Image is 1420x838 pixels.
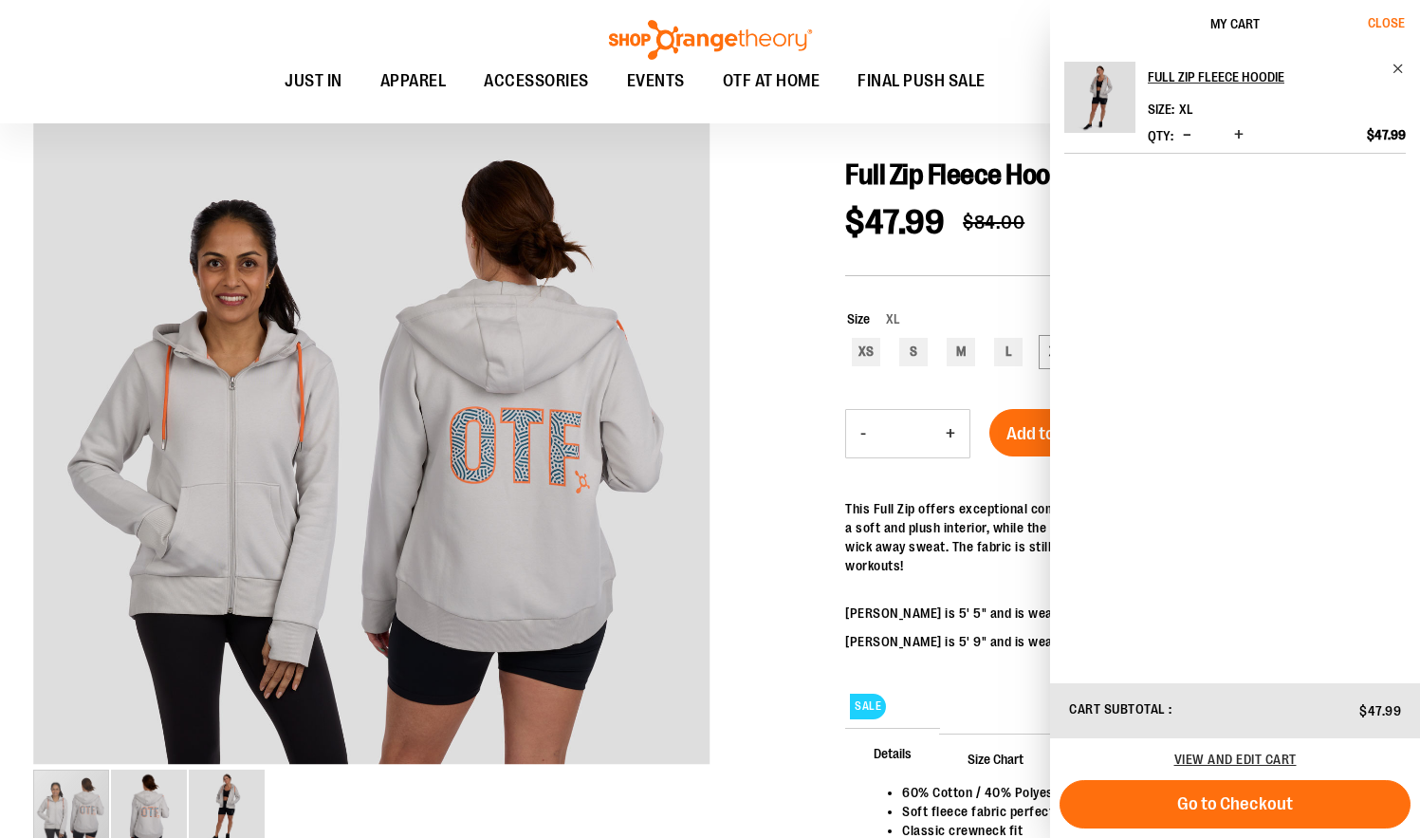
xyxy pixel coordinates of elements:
div: L [994,338,1023,366]
span: SALE [850,694,886,719]
button: Increase product quantity [931,410,969,457]
span: $47.99 [1359,703,1401,718]
span: Details [845,728,940,777]
p: [PERSON_NAME] is 5' 5" and is wearing a SM [845,604,1387,623]
button: Increase product quantity [1229,126,1248,145]
a: ACCESSORIES [465,60,608,103]
p: This Full Zip offers exceptional comfort and functionality. The fleece construction provides a so... [845,499,1387,575]
a: Full Zip Fleece Hoodie [1148,62,1406,92]
a: OTF AT HOME [704,60,839,103]
a: JUST IN [266,60,361,103]
a: Full Zip Fleece Hoodie [1064,62,1135,145]
span: $47.99 [845,203,944,242]
div: XS [852,338,880,366]
div: S [899,338,928,366]
img: Shop Orangetheory [606,20,815,60]
div: Main Image of 1457091 [33,90,710,768]
span: Add to Cart [1006,423,1090,444]
span: EVENTS [627,60,685,102]
a: Remove item [1392,62,1406,76]
li: Product [1064,62,1406,154]
span: XL [870,311,900,326]
button: Decrease product quantity [846,410,880,457]
span: APPAREL [380,60,447,102]
span: JUST IN [285,60,342,102]
div: XL [1042,338,1070,366]
label: Qty [1148,128,1173,143]
a: FINAL PUSH SALE [839,60,1005,102]
button: Go to Checkout [1060,780,1411,829]
button: Decrease product quantity [1178,126,1196,145]
span: My Cart [1210,16,1260,31]
span: FINAL PUSH SALE [858,60,986,102]
p: [PERSON_NAME] is 5' 9" and is wearing a LG [845,632,1387,651]
span: Size Chart [939,734,1052,783]
span: XL [1179,102,1193,117]
span: $47.99 [1367,126,1406,143]
span: Close [1368,15,1405,30]
input: Product quantity [880,411,931,456]
img: Main Image of 1457091 [33,87,710,765]
a: EVENTS [608,60,704,103]
span: OTF AT HOME [723,60,821,102]
span: Size [847,311,870,326]
li: 60% Cotton / 40% Polyester Fleece [902,783,1368,802]
button: Add to Cart [989,409,1107,456]
span: Go to Checkout [1177,793,1293,814]
img: Full Zip Fleece Hoodie [1064,62,1135,133]
li: Soft fleece fabric perfect for everyday wear [902,802,1368,821]
dt: Size [1148,102,1174,117]
span: Full Zip Fleece Hoodie [845,158,1084,191]
div: M [947,338,975,366]
h2: Full Zip Fleece Hoodie [1148,62,1380,92]
a: APPAREL [361,60,466,103]
span: ACCESSORIES [484,60,589,102]
a: View and edit cart [1174,752,1297,767]
span: Cart Subtotal [1069,701,1166,717]
span: $84.00 [963,212,1024,233]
